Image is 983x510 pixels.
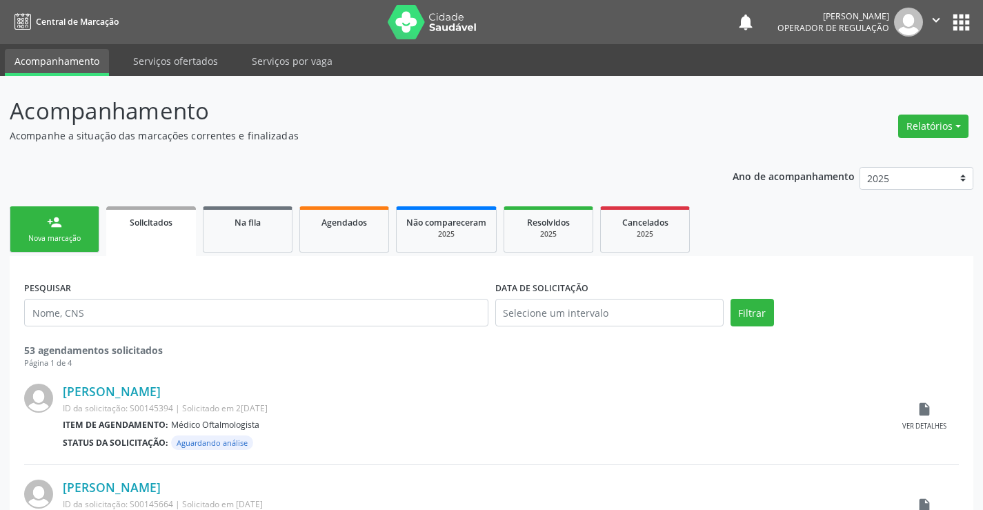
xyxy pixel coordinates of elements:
p: Ano de acompanhamento [733,167,855,184]
a: Serviços ofertados [123,49,228,73]
p: Acompanhe a situação das marcações correntes e finalizadas [10,128,684,143]
a: Acompanhamento [5,49,109,76]
strong: 53 agendamentos solicitados [24,344,163,357]
span: ID da solicitação: S00145664 | [63,498,180,510]
span: Cancelados [622,217,668,228]
div: Nova marcação [20,233,89,244]
span: Agendados [321,217,367,228]
img: img [894,8,923,37]
div: person_add [47,215,62,230]
div: Página 1 de 4 [24,357,959,369]
i:  [929,12,944,28]
span: Aguardando análise [171,435,253,450]
button: Relatórios [898,115,969,138]
span: Na fila [235,217,261,228]
div: 2025 [610,229,679,239]
span: Operador de regulação [777,22,889,34]
div: [PERSON_NAME] [777,10,889,22]
span: Resolvidos [527,217,570,228]
b: Item de agendamento: [63,419,168,431]
label: PESQUISAR [24,277,71,299]
div: Ver detalhes [902,422,946,431]
div: 2025 [406,229,486,239]
span: Solicitado em 2[DATE] [182,402,268,414]
input: Nome, CNS [24,299,488,326]
a: Central de Marcação [10,10,119,33]
i: insert_drive_file [917,402,932,417]
label: DATA DE SOLICITAÇÃO [495,277,588,299]
a: [PERSON_NAME] [63,384,161,399]
span: Central de Marcação [36,16,119,28]
span: Não compareceram [406,217,486,228]
span: Solicitados [130,217,172,228]
button: apps [949,10,973,35]
img: img [24,384,53,413]
span: Médico Oftalmologista [171,419,259,431]
b: Status da solicitação: [63,437,168,449]
input: Selecione um intervalo [495,299,724,326]
div: 2025 [514,229,583,239]
span: Solicitado em [DATE] [182,498,263,510]
p: Acompanhamento [10,94,684,128]
button: notifications [736,12,755,32]
button:  [923,8,949,37]
a: [PERSON_NAME] [63,480,161,495]
button: Filtrar [731,299,774,326]
a: Serviços por vaga [242,49,342,73]
span: ID da solicitação: S00145394 | [63,402,180,414]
